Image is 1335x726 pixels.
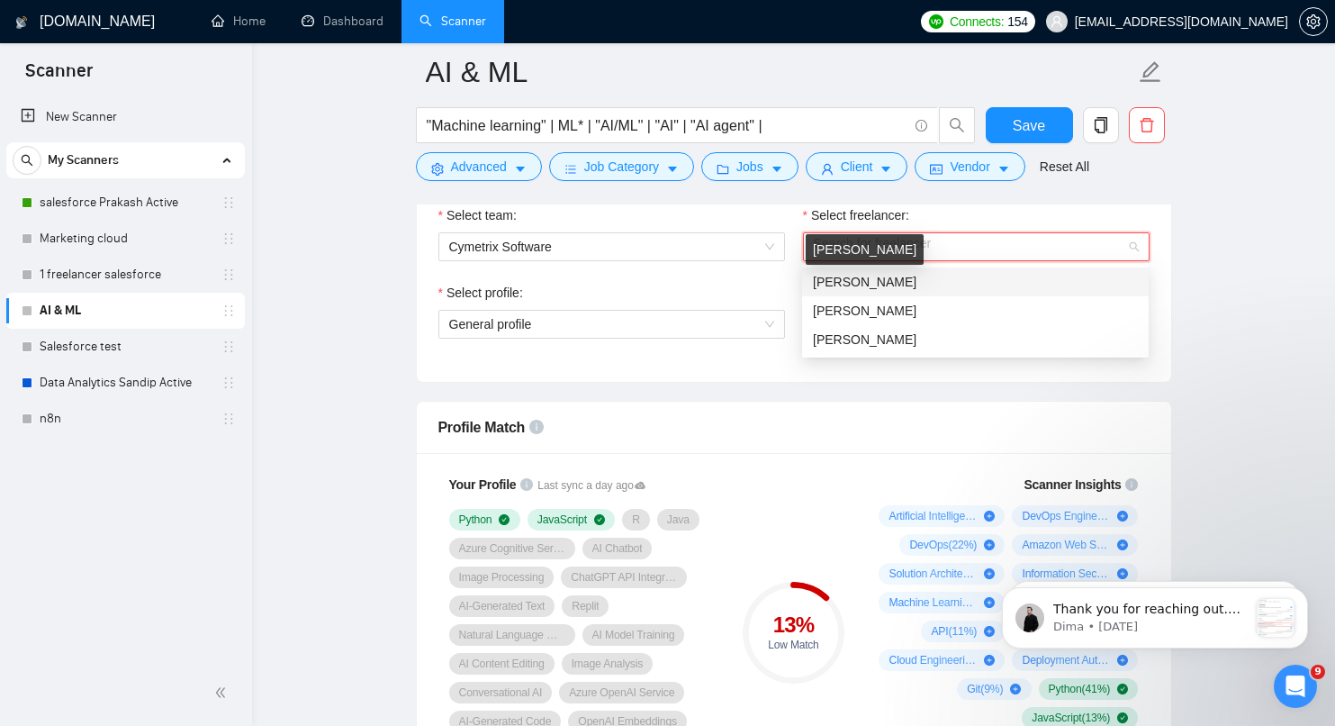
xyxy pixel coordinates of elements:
[37,392,301,411] div: Send us a message
[1299,14,1328,29] a: setting
[930,162,943,176] span: idcard
[743,614,844,636] div: 13 %
[6,99,245,135] li: New Scanner
[449,233,774,260] span: Cymetrix Software
[221,268,236,282] span: holder
[451,157,507,177] span: Advanced
[771,162,783,176] span: caret-down
[592,628,675,642] span: AI Model Training
[1300,14,1327,29] span: setting
[459,628,565,642] span: Natural Language Generation
[214,684,232,702] span: double-left
[537,513,587,527] span: JavaScript
[967,682,1003,696] span: Git ( 9 %)
[40,329,211,365] a: Salesforce test
[888,567,977,581] span: Solution Architecture ( 20 %)
[221,340,236,354] span: holder
[80,333,113,352] div: Dima
[888,509,977,523] span: Artificial Intelligence ( 35 %)
[261,29,297,65] img: Profile image for Dima
[240,560,360,632] button: Help
[529,420,544,434] span: info-circle
[447,283,523,303] span: Select profile:
[916,120,927,132] span: info-circle
[1139,60,1162,84] span: edit
[1032,711,1110,725] span: JavaScript ( 13 %)
[743,640,844,650] div: Low Match
[1024,478,1121,491] span: Scanner Insights
[431,162,444,176] span: setting
[13,146,41,175] button: search
[1117,712,1128,723] span: check-circle
[459,599,546,613] span: AI-Generated Text
[40,185,211,221] a: salesforce Prakash Active
[950,157,989,177] span: Vendor
[931,624,977,639] span: API ( 11 %)
[1051,15,1063,28] span: user
[11,58,107,95] span: Scanner
[632,513,640,527] span: R
[459,685,543,700] span: Conversational AI
[438,420,526,435] span: Profile Match
[221,195,236,210] span: holder
[449,477,517,492] span: Your Profile
[438,205,517,225] label: Select team:
[310,29,342,61] div: Close
[193,29,229,65] img: Profile image for Nazar
[15,8,28,37] img: logo
[813,332,916,347] span: [PERSON_NAME]
[572,657,644,671] span: Image Analysis
[888,653,977,667] span: Cloud Engineering ( 9 %)
[37,315,73,351] img: Profile image for Dima
[813,304,916,318] span: [PERSON_NAME]
[19,300,341,367] div: Profile image for DimaThank you for reaching out. Please double-check your BM permissions (specif...
[1117,540,1128,550] span: plus-circle
[520,478,533,491] span: info-circle
[572,599,599,613] span: Replit
[803,261,1150,281] div: Please enter Select freelancer:
[571,570,677,585] span: ChatGPT API Integration
[221,412,236,426] span: holder
[26,505,334,558] div: ✅ How To: Connect your agency to [DOMAIN_NAME]
[1125,478,1138,491] span: info-circle
[701,152,798,181] button: folderJobscaret-down
[940,117,974,133] span: search
[666,162,679,176] span: caret-down
[1117,511,1128,522] span: plus-circle
[1130,117,1164,133] span: delete
[416,152,542,181] button: settingAdvancedcaret-down
[929,14,943,29] img: upwork-logo.png
[667,513,690,527] span: Java
[821,162,834,176] span: user
[37,288,323,307] div: Recent message
[36,34,65,63] img: logo
[48,142,119,178] span: My Scanners
[40,605,80,618] span: Home
[40,257,211,293] a: 1 freelancer salesforce
[26,462,334,498] button: Search for help
[717,162,729,176] span: folder
[36,220,324,250] p: How can we help?
[419,14,486,29] a: searchScanner
[36,128,324,220] p: Hi [EMAIL_ADDRESS][DOMAIN_NAME] 👋
[1013,114,1045,137] span: Save
[21,99,230,135] a: New Scanner
[939,107,975,143] button: search
[984,540,995,550] span: plus-circle
[459,657,545,671] span: AI Content Editing
[37,411,301,430] div: We typically reply in under a minute
[986,107,1073,143] button: Save
[40,293,211,329] a: AI & ML
[909,538,977,552] span: DevOps ( 22 %)
[592,541,643,556] span: AI Chatbot
[449,317,532,331] span: General profile
[426,50,1135,95] input: Scanner name...
[549,152,694,181] button: barsJob Categorycaret-down
[1084,117,1118,133] span: copy
[1311,665,1325,679] span: 9
[1083,107,1119,143] button: copy
[1007,12,1027,32] span: 154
